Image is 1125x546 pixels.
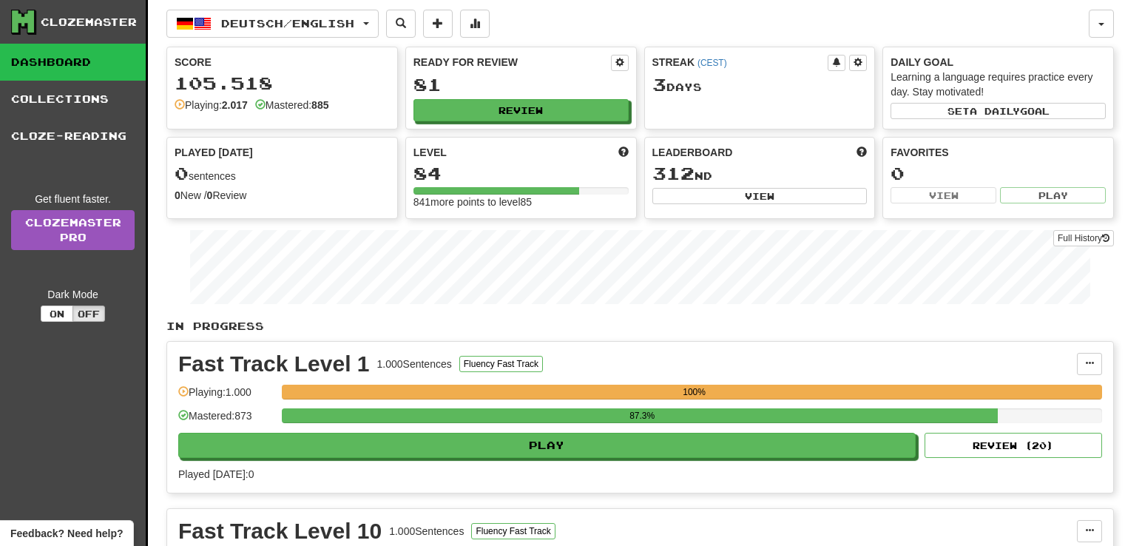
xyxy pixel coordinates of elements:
div: 105.518 [175,74,390,92]
div: Playing: 1.000 [178,385,274,409]
div: Ready for Review [413,55,611,70]
button: Review (20) [925,433,1102,458]
div: Get fluent faster. [11,192,135,206]
span: a daily [970,106,1020,116]
strong: 0 [207,189,213,201]
button: Add sentence to collection [423,10,453,38]
span: 0 [175,163,189,183]
a: (CEST) [697,58,727,68]
div: 100% [286,385,1102,400]
button: Review [413,99,629,121]
strong: 0 [175,189,180,201]
span: 312 [652,163,695,183]
div: 1.000 Sentences [377,357,452,371]
span: Leaderboard [652,145,733,160]
span: This week in points, UTC [857,145,867,160]
div: Favorites [891,145,1106,160]
strong: 885 [311,99,328,111]
div: Playing: [175,98,248,112]
span: Deutsch / English [221,17,354,30]
button: View [652,188,868,204]
div: 1.000 Sentences [389,524,464,539]
strong: 2.017 [222,99,248,111]
div: Mastered: 873 [178,408,274,433]
button: More stats [460,10,490,38]
button: Full History [1053,230,1114,246]
div: Clozemaster [41,15,137,30]
div: 87.3% [286,408,998,423]
button: On [41,306,73,322]
span: Open feedback widget [10,526,123,541]
div: New / Review [175,188,390,203]
div: Streak [652,55,828,70]
div: 84 [413,164,629,183]
div: nd [652,164,868,183]
div: Dark Mode [11,287,135,302]
div: Learning a language requires practice every day. Stay motivated! [891,70,1106,99]
div: Fast Track Level 10 [178,520,382,542]
button: Seta dailygoal [891,103,1106,119]
button: Fluency Fast Track [471,523,555,539]
span: Played [DATE] [175,145,253,160]
div: Score [175,55,390,70]
button: View [891,187,996,203]
div: Day s [652,75,868,95]
a: ClozemasterPro [11,210,135,250]
p: In Progress [166,319,1114,334]
button: Play [178,433,916,458]
div: 841 more points to level 85 [413,195,629,209]
div: 81 [413,75,629,94]
div: sentences [175,164,390,183]
span: Played [DATE]: 0 [178,468,254,480]
button: Search sentences [386,10,416,38]
div: Mastered: [255,98,329,112]
div: Fast Track Level 1 [178,353,370,375]
span: Level [413,145,447,160]
span: 3 [652,74,666,95]
button: Play [1000,187,1106,203]
button: Off [72,306,105,322]
span: Score more points to level up [618,145,629,160]
button: Deutsch/English [166,10,379,38]
div: 0 [891,164,1106,183]
div: Daily Goal [891,55,1106,70]
button: Fluency Fast Track [459,356,543,372]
